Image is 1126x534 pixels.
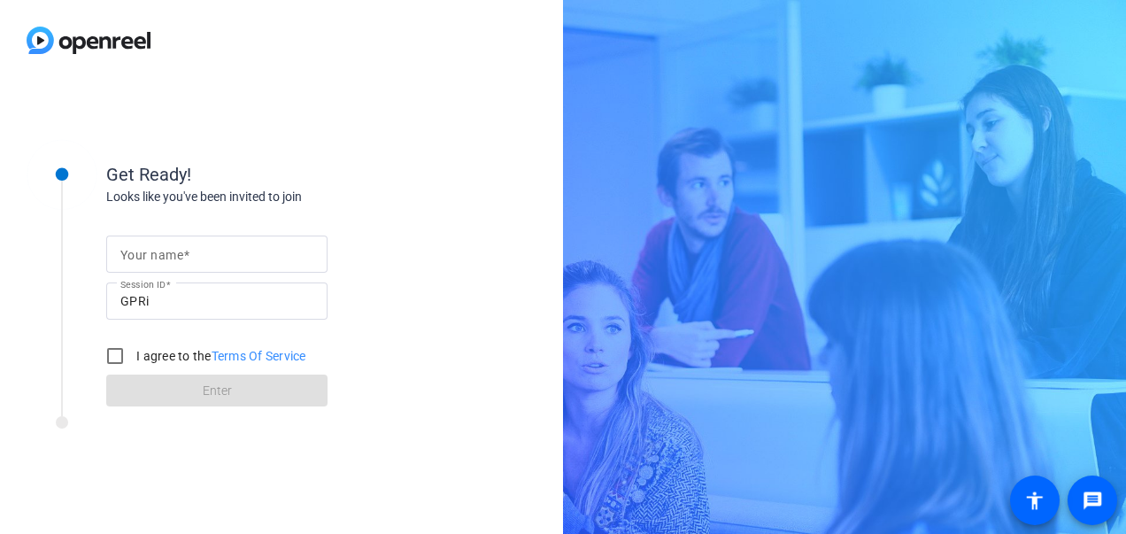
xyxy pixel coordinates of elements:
mat-label: Your name [120,248,183,262]
mat-icon: accessibility [1024,490,1045,511]
label: I agree to the [133,347,306,365]
mat-icon: message [1082,490,1103,511]
div: Looks like you've been invited to join [106,188,460,206]
div: Get Ready! [106,161,460,188]
mat-label: Session ID [120,279,166,290]
a: Terms Of Service [212,349,306,363]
